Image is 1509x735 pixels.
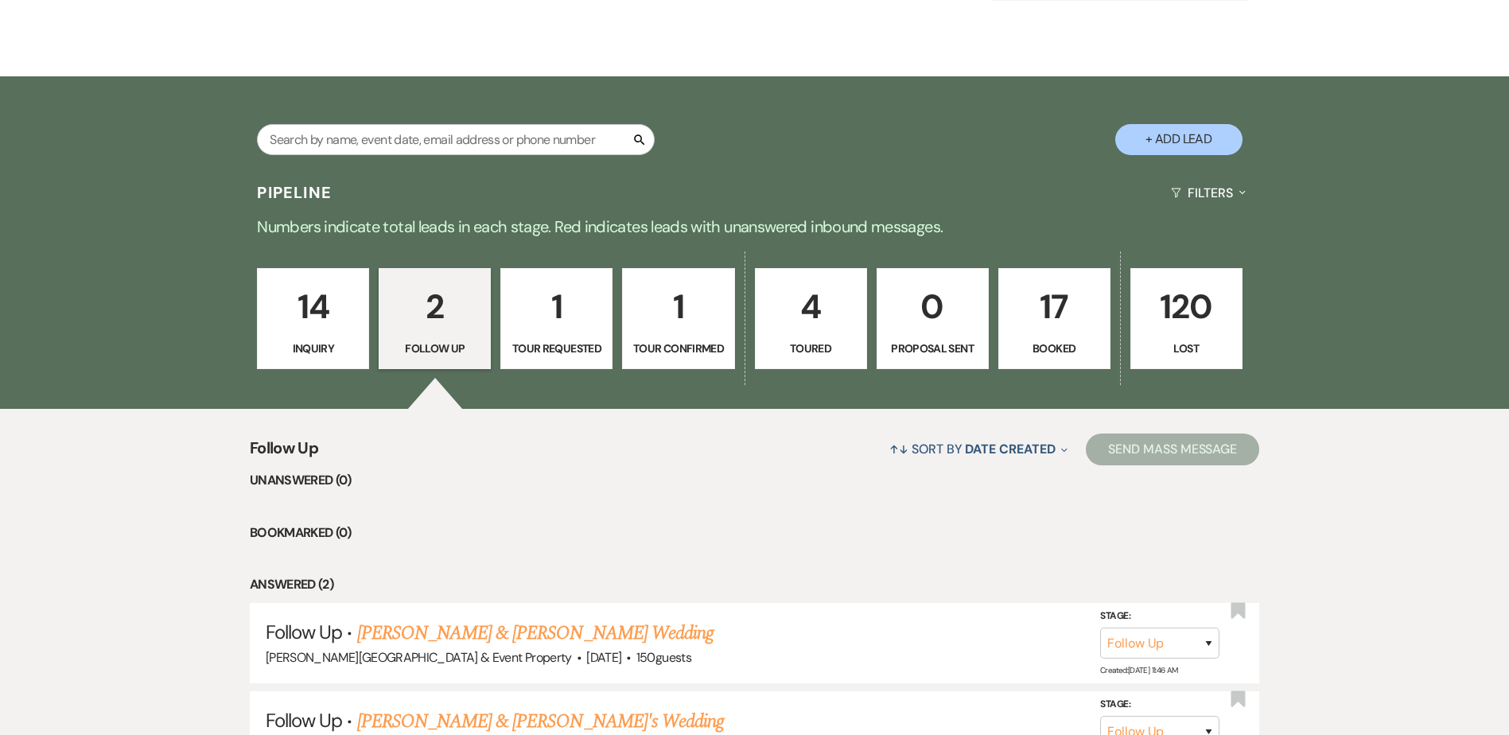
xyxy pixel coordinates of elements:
p: Tour Requested [511,340,602,357]
a: [PERSON_NAME] & [PERSON_NAME] Wedding [357,619,714,647]
p: Proposal Sent [887,340,978,357]
label: Stage: [1100,608,1219,625]
span: Follow Up [266,708,342,733]
a: 14Inquiry [257,268,369,370]
p: Tour Confirmed [632,340,724,357]
span: [DATE] [586,649,621,666]
p: 14 [267,280,359,333]
a: 1Tour Confirmed [622,268,734,370]
span: [PERSON_NAME][GEOGRAPHIC_DATA] & Event Property [266,649,572,666]
p: Follow Up [389,340,480,357]
span: 150 guests [636,649,691,666]
button: + Add Lead [1115,124,1243,155]
p: Toured [765,340,857,357]
button: Send Mass Message [1086,434,1259,465]
a: 17Booked [998,268,1110,370]
a: 1Tour Requested [500,268,613,370]
li: Unanswered (0) [250,470,1259,491]
label: Stage: [1100,696,1219,714]
span: Created: [DATE] 11:46 AM [1100,665,1177,675]
p: 120 [1141,280,1232,333]
p: 2 [389,280,480,333]
span: Follow Up [266,620,342,644]
span: Follow Up [250,436,318,470]
li: Bookmarked (0) [250,523,1259,543]
button: Filters [1165,172,1251,214]
h3: Pipeline [257,181,332,204]
p: 1 [632,280,724,333]
p: 4 [765,280,857,333]
p: Booked [1009,340,1100,357]
li: Answered (2) [250,574,1259,595]
p: Numbers indicate total leads in each stage. Red indicates leads with unanswered inbound messages. [182,214,1328,239]
span: ↑↓ [889,441,908,457]
p: Lost [1141,340,1232,357]
p: 1 [511,280,602,333]
p: 17 [1009,280,1100,333]
button: Sort By Date Created [883,428,1074,470]
p: Inquiry [267,340,359,357]
a: 0Proposal Sent [877,268,989,370]
input: Search by name, event date, email address or phone number [257,124,655,155]
a: 4Toured [755,268,867,370]
p: 0 [887,280,978,333]
a: 120Lost [1130,268,1243,370]
a: 2Follow Up [379,268,491,370]
span: Date Created [965,441,1055,457]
